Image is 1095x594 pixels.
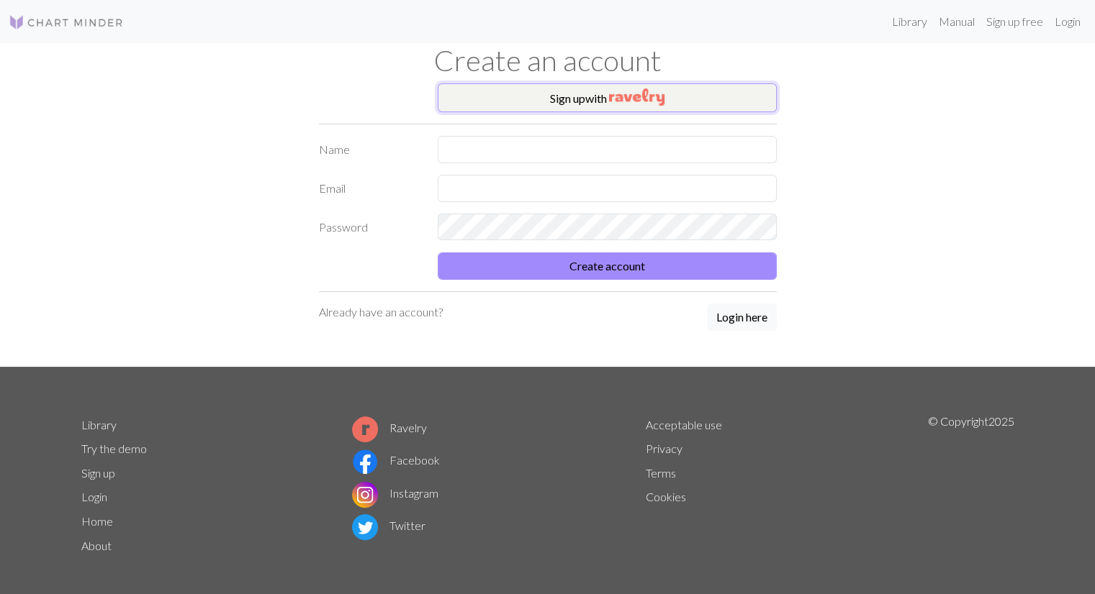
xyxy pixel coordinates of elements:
img: Logo [9,14,124,31]
img: Instagram logo [352,482,378,508]
a: Try the demo [81,442,147,455]
p: Already have an account? [319,303,443,321]
p: © Copyright 2025 [927,413,1014,558]
img: Twitter logo [352,514,378,540]
a: Sign up [81,466,115,480]
a: Library [886,7,933,36]
img: Facebook logo [352,449,378,475]
label: Email [310,175,429,202]
a: About [81,539,112,552]
label: Password [310,214,429,241]
a: Ravelry [352,421,427,434]
a: Acceptable use [646,418,722,431]
a: Terms [646,466,676,480]
a: Cookies [646,490,686,503]
a: Twitter [352,518,425,532]
button: Sign upwith [438,83,777,112]
a: Home [81,514,113,528]
button: Login here [707,303,777,331]
a: Login [1049,7,1086,36]
img: Ravelry logo [352,416,378,442]
a: Library [81,418,117,431]
h1: Create an account [73,43,1023,78]
label: Name [310,136,429,163]
a: Sign up free [981,7,1049,36]
a: Privacy [646,442,682,455]
a: Login here [707,303,777,332]
img: Ravelry [609,88,664,106]
a: Facebook [352,453,440,467]
button: Create account [438,252,777,280]
a: Login [81,490,107,503]
a: Instagram [352,486,438,500]
a: Manual [933,7,981,36]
